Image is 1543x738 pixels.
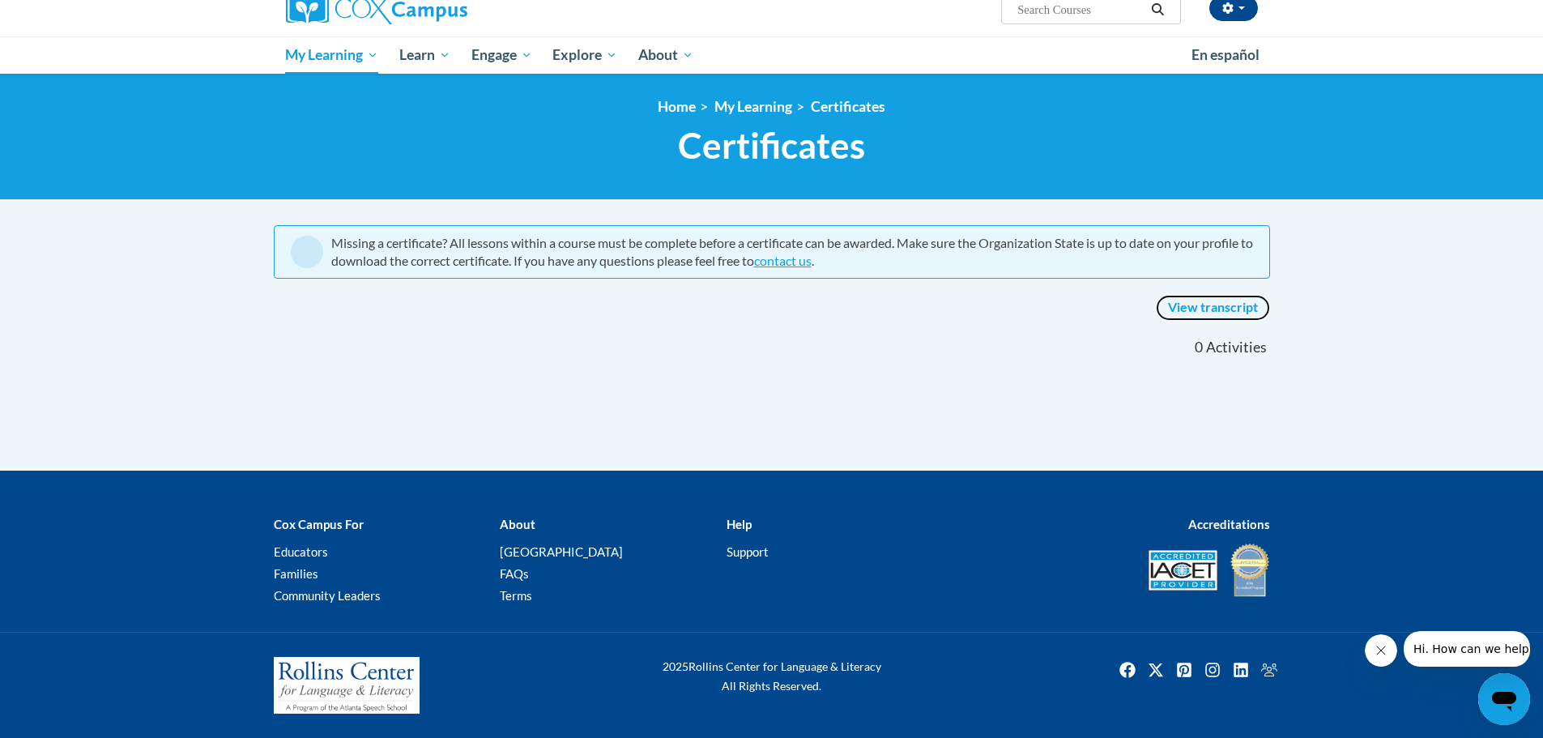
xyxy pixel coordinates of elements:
[471,45,532,65] span: Engage
[389,36,461,74] a: Learn
[727,544,769,559] a: Support
[663,659,688,673] span: 2025
[274,588,381,603] a: Community Leaders
[678,124,865,167] span: Certificates
[1404,631,1530,667] iframe: Message from company
[602,657,942,696] div: Rollins Center for Language & Literacy All Rights Reserved.
[1181,38,1270,72] a: En español
[1171,657,1197,683] img: Pinterest icon
[1188,517,1270,531] b: Accreditations
[1195,339,1203,356] span: 0
[1115,657,1140,683] img: Facebook icon
[1143,657,1169,683] a: Twitter
[10,11,131,24] span: Hi. How can we help?
[1228,657,1254,683] a: Linkedin
[1156,295,1270,321] a: View transcript
[542,36,628,74] a: Explore
[500,544,623,559] a: [GEOGRAPHIC_DATA]
[638,45,693,65] span: About
[500,588,532,603] a: Terms
[285,45,378,65] span: My Learning
[1191,46,1260,63] span: En español
[1206,339,1267,356] span: Activities
[274,657,420,714] img: Rollins Center for Language & Literacy - A Program of the Atlanta Speech School
[1143,657,1169,683] img: Twitter icon
[500,566,529,581] a: FAQs
[1365,634,1397,667] iframe: Close message
[1228,657,1254,683] img: LinkedIn icon
[461,36,543,74] a: Engage
[1230,542,1270,599] img: IDA® Accredited
[714,98,792,115] a: My Learning
[552,45,617,65] span: Explore
[275,36,390,74] a: My Learning
[262,36,1282,74] div: Main menu
[628,36,704,74] a: About
[274,517,364,531] b: Cox Campus For
[1478,673,1530,725] iframe: Button to launch messaging window
[1256,657,1282,683] img: Facebook group icon
[658,98,696,115] a: Home
[274,544,328,559] a: Educators
[399,45,450,65] span: Learn
[1200,657,1225,683] a: Instagram
[811,98,885,115] a: Certificates
[1115,657,1140,683] a: Facebook
[274,566,318,581] a: Families
[1256,657,1282,683] a: Facebook Group
[331,234,1253,270] div: Missing a certificate? All lessons within a course must be complete before a certificate can be a...
[1171,657,1197,683] a: Pinterest
[727,517,752,531] b: Help
[1149,550,1217,591] img: Accredited IACET® Provider
[500,517,535,531] b: About
[754,253,812,268] a: contact us
[1200,657,1225,683] img: Instagram icon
